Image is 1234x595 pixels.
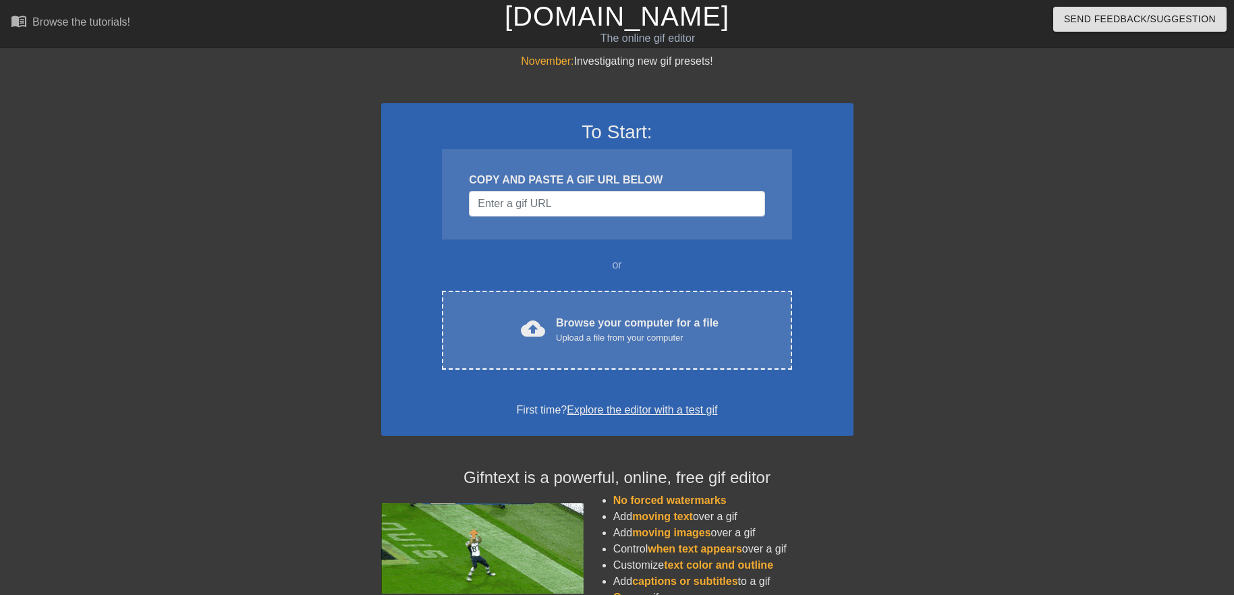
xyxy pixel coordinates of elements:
[399,402,836,418] div: First time?
[613,557,853,573] li: Customize
[567,404,717,416] a: Explore the editor with a test gif
[469,172,764,188] div: COPY AND PASTE A GIF URL BELOW
[664,559,773,571] span: text color and outline
[1064,11,1216,28] span: Send Feedback/Suggestion
[613,494,727,506] span: No forced watermarks
[556,331,719,345] div: Upload a file from your computer
[556,315,719,345] div: Browse your computer for a file
[399,121,836,144] h3: To Start:
[11,13,27,29] span: menu_book
[613,525,853,541] li: Add over a gif
[505,1,729,31] a: [DOMAIN_NAME]
[632,575,737,587] span: captions or subtitles
[521,55,573,67] span: November:
[1053,7,1227,32] button: Send Feedback/Suggestion
[632,511,693,522] span: moving text
[416,257,818,273] div: or
[381,468,853,488] h4: Gifntext is a powerful, online, free gif editor
[381,53,853,69] div: Investigating new gif presets!
[632,527,710,538] span: moving images
[613,573,853,590] li: Add to a gif
[613,541,853,557] li: Control over a gif
[11,13,130,34] a: Browse the tutorials!
[648,543,742,555] span: when text appears
[418,30,878,47] div: The online gif editor
[32,16,130,28] div: Browse the tutorials!
[469,191,764,217] input: Username
[613,509,853,525] li: Add over a gif
[521,316,545,341] span: cloud_upload
[381,503,584,594] img: football_small.gif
